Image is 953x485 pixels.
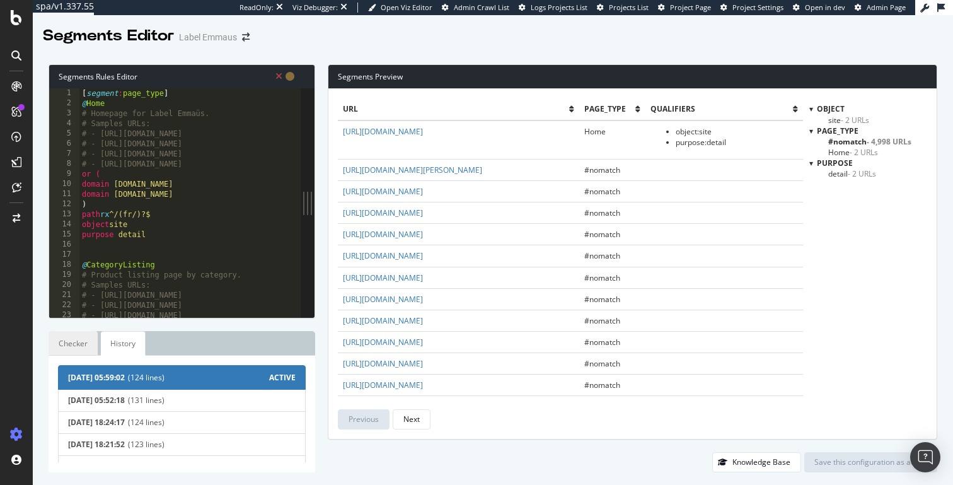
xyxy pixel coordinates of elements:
[49,209,79,219] div: 13
[128,440,296,449] span: (123 lines)
[712,452,801,472] button: Knowledge Base
[343,207,423,218] a: [URL][DOMAIN_NAME]
[49,270,79,280] div: 19
[381,3,432,12] span: Open Viz Editor
[658,3,711,13] a: Project Page
[676,126,798,137] li: object : site
[804,452,937,472] button: Save this configuration as active
[850,147,878,158] span: - 2 URLs
[828,115,869,126] span: Click to filter object on site
[584,186,620,197] span: #nomatch
[720,3,783,13] a: Project Settings
[49,179,79,189] div: 10
[68,396,125,405] span: [DATE] 05:52:18
[338,409,390,429] button: Previous
[343,337,423,348] a: [URL][DOMAIN_NAME]
[584,272,620,283] span: #nomatch
[584,207,620,218] span: #nomatch
[275,70,282,82] span: Syntax is invalid
[269,372,296,383] span: ACTIVE
[343,294,423,305] a: [URL][DOMAIN_NAME]
[49,199,79,209] div: 12
[584,294,620,305] span: #nomatch
[584,126,606,137] span: Home
[584,250,620,261] span: #nomatch
[292,3,338,13] div: Viz Debugger:
[128,462,296,471] span: (120 lines)
[49,310,79,320] div: 23
[793,3,845,13] a: Open in dev
[867,136,911,147] span: - 4,998 URLs
[49,290,79,300] div: 21
[49,139,79,149] div: 6
[68,440,125,449] span: [DATE] 18:21:52
[49,189,79,199] div: 11
[584,380,620,390] span: #nomatch
[855,3,906,13] a: Admin Page
[343,272,423,283] a: [URL][DOMAIN_NAME]
[732,457,790,467] div: Knowledge Base
[343,315,423,326] a: [URL][DOMAIN_NAME]
[49,331,98,356] a: Checker
[128,396,296,405] span: (131 lines)
[58,411,306,434] button: [DATE] 18:24:17(124 lines)
[343,250,423,261] a: [URL][DOMAIN_NAME]
[49,119,79,129] div: 4
[49,230,79,240] div: 15
[343,380,423,390] a: [URL][DOMAIN_NAME]
[58,455,306,478] button: [DATE] 18:20:03(120 lines)
[828,147,878,158] span: Click to filter page_type on Home
[343,229,423,240] a: [URL][DOMAIN_NAME]
[349,414,379,424] div: Previous
[910,442,940,472] div: Open Intercom Messenger
[584,315,620,326] span: #nomatch
[867,3,906,12] span: Admin Page
[584,229,620,240] span: #nomatch
[519,3,587,13] a: Logs Projects List
[817,126,858,136] span: page_type
[49,250,79,260] div: 17
[805,3,845,12] span: Open in dev
[242,33,250,42] div: arrow-right-arrow-left
[49,240,79,250] div: 16
[817,103,845,114] span: object
[343,358,423,369] a: [URL][DOMAIN_NAME]
[676,137,798,148] li: purpose : detail
[43,25,174,47] div: Segments Editor
[403,414,420,424] div: Next
[49,98,79,108] div: 2
[841,115,869,126] span: - 2 URLs
[49,88,79,98] div: 1
[286,70,294,82] span: You have unsaved modifications
[328,65,937,89] div: Segments Preview
[49,300,79,310] div: 22
[58,389,306,412] button: [DATE] 05:52:18(131 lines)
[584,337,620,348] span: #nomatch
[58,433,306,456] button: [DATE] 18:21:52(123 lines)
[584,358,620,369] span: #nomatch
[179,31,237,44] div: Label Emmaus
[49,149,79,159] div: 7
[584,103,635,114] span: page_type
[49,108,79,119] div: 3
[531,3,587,12] span: Logs Projects List
[393,409,430,429] button: Next
[68,418,125,427] span: [DATE] 18:24:17
[848,168,876,179] span: - 2 URLs
[584,165,620,175] span: #nomatch
[49,129,79,139] div: 5
[343,186,423,197] a: [URL][DOMAIN_NAME]
[817,158,853,168] span: purpose
[49,159,79,169] div: 8
[49,169,79,179] div: 9
[68,372,125,383] span: [DATE] 05:59:02
[343,126,423,137] a: [URL][DOMAIN_NAME]
[712,457,801,467] a: Knowledge Base
[828,168,876,179] span: Click to filter purpose on detail
[732,3,783,12] span: Project Settings
[101,331,146,356] a: History
[814,457,927,467] div: Save this configuration as active
[368,3,432,13] a: Open Viz Editor
[343,103,569,114] span: url
[128,372,269,383] span: (124 lines)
